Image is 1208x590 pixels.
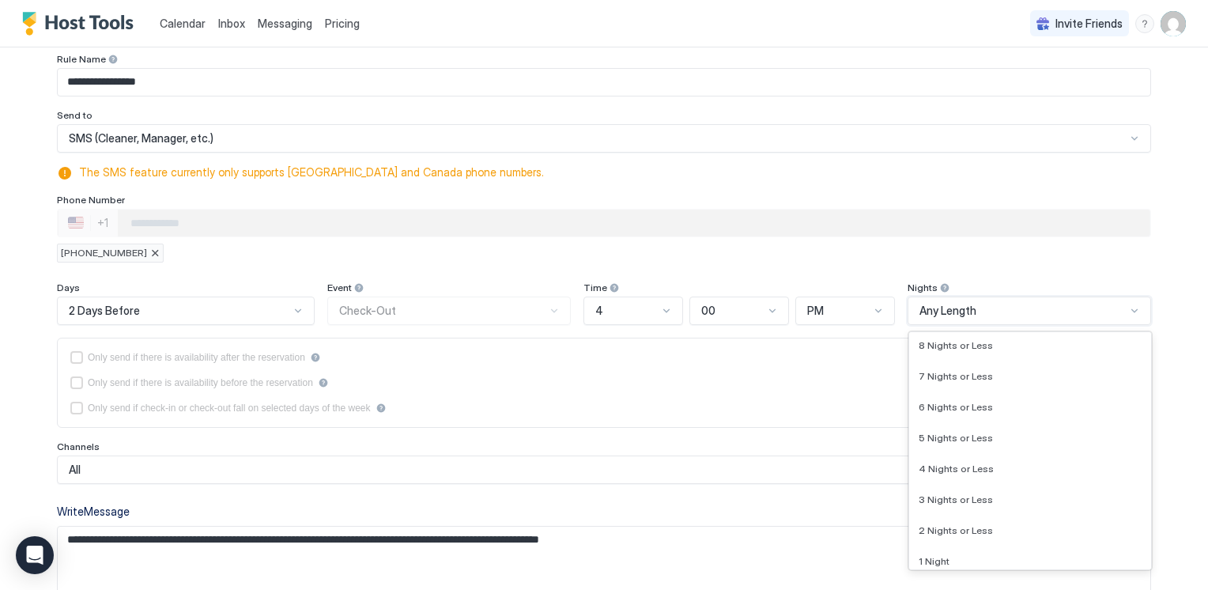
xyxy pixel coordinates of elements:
[919,304,976,318] span: Any Length
[919,432,993,444] span: 5 Nights or Less
[583,282,607,293] span: Time
[59,210,118,236] div: Countries button
[258,15,312,32] a: Messaging
[69,463,81,477] span: All
[327,282,352,293] span: Event
[68,214,84,233] div: 🇺🇸
[701,304,715,318] span: 00
[160,17,206,30] span: Calendar
[807,304,824,318] span: PM
[118,209,1149,237] input: Phone Number input
[16,536,54,574] div: Open Intercom Messenger
[919,555,949,567] span: 1 Night
[57,109,92,121] span: Send to
[88,377,313,388] div: Only send if there is availability before the reservation
[88,352,305,363] div: Only send if there is availability after the reservation
[79,165,1145,180] span: The SMS feature currently only supports [GEOGRAPHIC_DATA] and Canada phone numbers.
[70,351,1138,364] div: afterReservation
[57,53,106,65] span: Rule Name
[919,401,993,413] span: 6 Nights or Less
[919,524,993,536] span: 2 Nights or Less
[57,441,100,452] span: Channels
[57,282,80,293] span: Days
[70,376,1138,389] div: beforeReservation
[919,339,993,351] span: 8 Nights or Less
[61,246,147,260] span: [PHONE_NUMBER]
[908,282,938,293] span: Nights
[1161,11,1186,36] div: User profile
[325,17,360,31] span: Pricing
[58,69,1150,96] input: Input Field
[88,403,371,414] div: Only send if check-in or check-out fall on selected days of the week
[919,494,993,505] span: 3 Nights or Less
[69,131,213,146] span: SMS (Cleaner, Manager, etc.)
[919,463,994,475] span: 4 Nights or Less
[1135,14,1154,33] div: menu
[22,12,141,36] a: Host Tools Logo
[57,194,125,206] span: Phone Number
[1055,17,1123,31] span: Invite Friends
[70,402,1138,414] div: isLimited
[595,304,603,318] span: 4
[160,15,206,32] a: Calendar
[218,15,245,32] a: Inbox
[258,17,312,30] span: Messaging
[97,216,108,230] div: +1
[919,370,993,382] span: 7 Nights or Less
[57,503,130,520] div: Write Message
[218,17,245,30] span: Inbox
[69,304,140,318] span: 2 Days Before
